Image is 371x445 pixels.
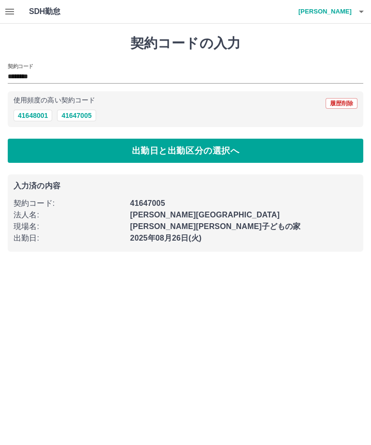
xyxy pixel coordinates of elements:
b: 41647005 [130,199,165,207]
b: 2025年08月26日(火) [130,234,201,242]
button: 41648001 [14,110,52,121]
p: 使用頻度の高い契約コード [14,97,95,104]
b: [PERSON_NAME][PERSON_NAME]子どもの家 [130,222,300,230]
h1: 契約コードの入力 [8,35,363,52]
p: 契約コード : [14,198,124,209]
button: 41647005 [57,110,96,121]
p: 現場名 : [14,221,124,232]
p: 入力済の内容 [14,182,357,190]
button: 出勤日と出勤区分の選択へ [8,139,363,163]
b: [PERSON_NAME][GEOGRAPHIC_DATA] [130,211,280,219]
p: 法人名 : [14,209,124,221]
p: 出勤日 : [14,232,124,244]
button: 履歴削除 [326,98,357,109]
h2: 契約コード [8,62,33,70]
